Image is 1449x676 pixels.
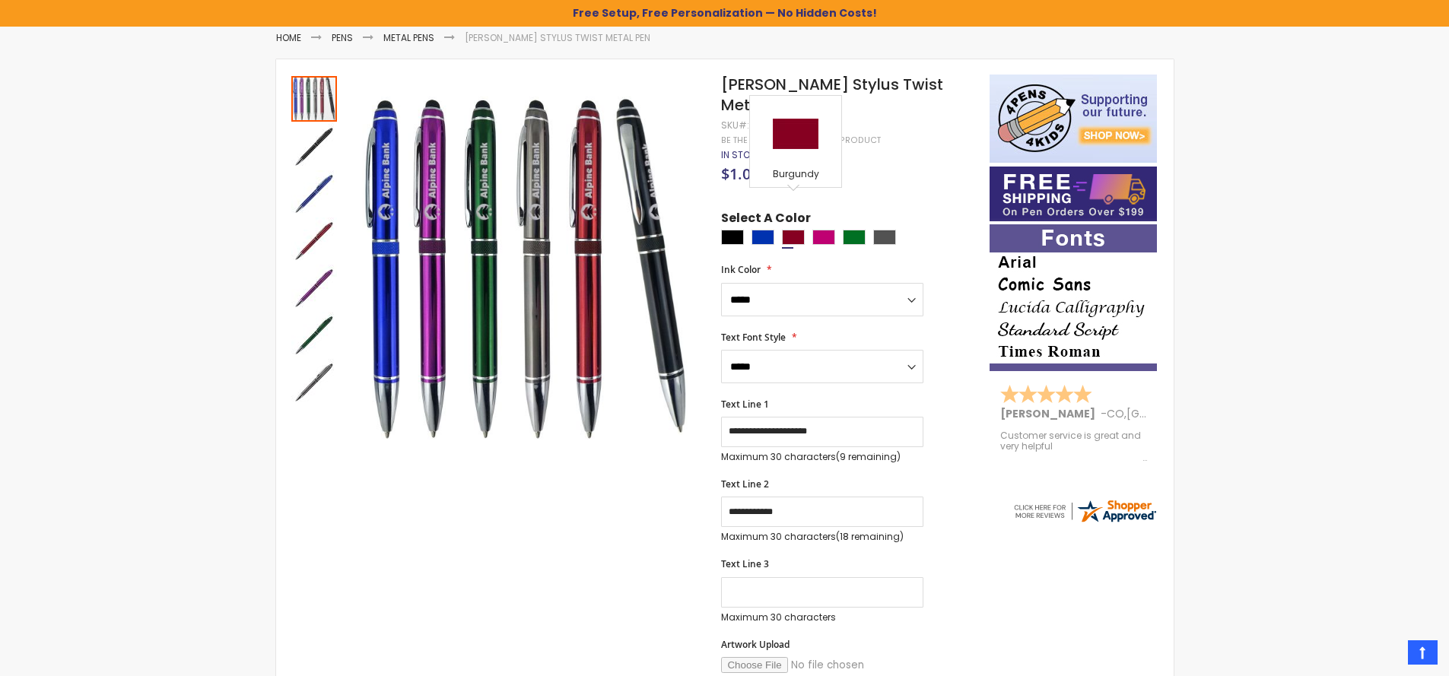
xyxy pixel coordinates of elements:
span: Text Line 2 [721,478,769,490]
img: Colter Stylus Twist Metal Pen [291,312,337,357]
a: Pens [332,31,353,44]
div: Customer service is great and very helpful [1000,430,1148,463]
div: Burgundy [754,168,837,183]
a: 4pens.com certificate URL [1012,515,1158,528]
img: Colter Stylus Twist Metal Pen [354,97,701,444]
li: [PERSON_NAME] Stylus Twist Metal Pen [465,32,650,44]
span: [PERSON_NAME] [1000,406,1101,421]
span: In stock [721,148,763,161]
a: Be the first to review this product [721,135,881,146]
img: Free shipping on orders over $199 [990,167,1157,221]
img: Colter Stylus Twist Metal Pen [291,217,337,263]
img: font-personalization-examples [990,224,1157,371]
span: CO [1107,406,1124,421]
div: Colter Stylus Twist Metal Pen [291,216,338,263]
span: - , [1101,406,1238,421]
span: [PERSON_NAME] Stylus Twist Metal Pen [721,74,943,116]
div: Fushia [812,230,835,245]
p: Maximum 30 characters [721,451,923,463]
div: Blue [752,230,774,245]
span: (9 remaining) [836,450,901,463]
img: Colter Stylus Twist Metal Pen [291,170,337,216]
div: Colter Stylus Twist Metal Pen [291,75,338,122]
div: Colter Stylus Twist Metal Pen [291,263,338,310]
img: 4pens 4 kids [990,75,1157,163]
div: Burgundy [782,230,805,245]
img: Colter Stylus Twist Metal Pen [291,359,337,405]
img: Colter Stylus Twist Metal Pen [291,123,337,169]
p: Maximum 30 characters [721,531,923,543]
div: Colter Stylus Twist Metal Pen [291,310,338,357]
a: Metal Pens [383,31,434,44]
a: Home [276,31,301,44]
div: Colter Stylus Twist Metal Pen [291,357,337,405]
span: Ink Color [721,263,761,276]
div: Black [721,230,744,245]
span: Text Line 1 [721,398,769,411]
span: $1.03 [721,163,759,184]
img: Colter Stylus Twist Metal Pen [291,265,337,310]
iframe: Google Customer Reviews [1323,635,1449,676]
span: Text Line 3 [721,557,769,570]
span: Text Font Style [721,331,786,344]
span: Artwork Upload [721,638,790,651]
strong: SKU [721,119,749,132]
div: Gunmetal [873,230,896,245]
span: [GEOGRAPHIC_DATA] [1126,406,1238,421]
div: Green [843,230,866,245]
div: Availability [721,149,763,161]
span: Select A Color [721,210,811,230]
img: 4pens.com widget logo [1012,497,1158,525]
p: Maximum 30 characters [721,611,923,624]
span: (18 remaining) [836,530,904,543]
div: Colter Stylus Twist Metal Pen [291,169,338,216]
div: Colter Stylus Twist Metal Pen [291,122,338,169]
